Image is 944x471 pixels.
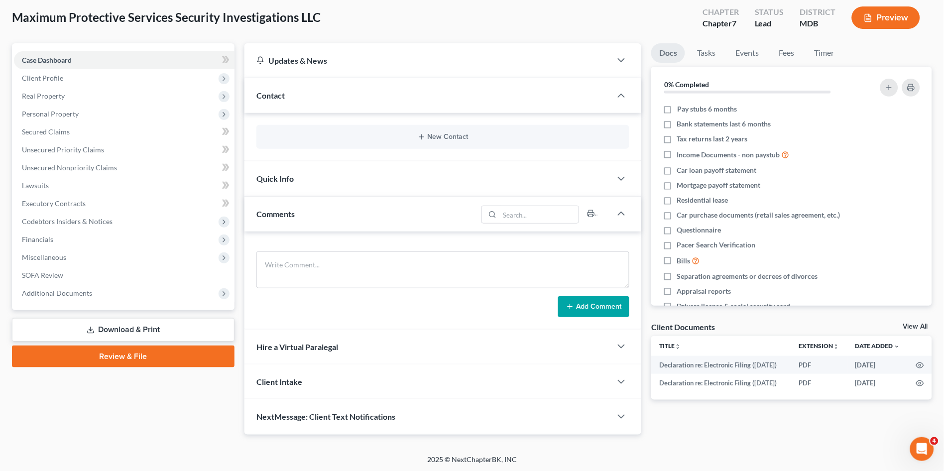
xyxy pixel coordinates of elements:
[22,235,53,243] span: Financials
[791,374,847,392] td: PDF
[677,301,791,311] span: Drivers license & social security card
[256,209,295,219] span: Comments
[791,356,847,374] td: PDF
[847,374,908,392] td: [DATE]
[12,318,235,342] a: Download & Print
[677,150,780,160] span: Income Documents - non paystub
[256,55,599,66] div: Updates & News
[677,286,731,296] span: Appraisal reports
[703,18,739,29] div: Chapter
[14,159,235,177] a: Unsecured Nonpriority Claims
[22,74,63,82] span: Client Profile
[22,199,86,208] span: Executory Contracts
[22,181,49,190] span: Lawsuits
[677,256,691,266] span: Bills
[14,195,235,213] a: Executory Contracts
[732,18,736,28] span: 7
[677,210,840,220] span: Car purchase documents (retail sales agreement, etc.)
[22,92,65,100] span: Real Property
[833,344,839,350] i: unfold_more
[22,127,70,136] span: Secured Claims
[22,253,66,261] span: Miscellaneous
[807,43,842,63] a: Timer
[500,206,579,223] input: Search...
[675,344,681,350] i: unfold_more
[677,180,761,190] span: Mortgage payoff statement
[12,10,321,24] span: Maximum Protective Services Security Investigations LLC
[894,344,900,350] i: expand_more
[852,6,920,29] button: Preview
[677,165,757,175] span: Car loan payoff statement
[659,342,681,350] a: Titleunfold_more
[256,91,285,100] span: Contact
[931,437,939,445] span: 4
[256,342,338,352] span: Hire a Virtual Paralegal
[264,133,621,141] button: New Contact
[22,110,79,118] span: Personal Property
[12,346,235,367] a: Review & File
[677,119,771,129] span: Bank statements last 6 months
[664,80,709,89] strong: 0% Completed
[651,322,715,332] div: Client Documents
[727,43,767,63] a: Events
[256,412,395,421] span: NextMessage: Client Text Notifications
[771,43,803,63] a: Fees
[755,18,784,29] div: Lead
[910,437,934,461] iframe: Intercom live chat
[22,217,113,226] span: Codebtors Insiders & Notices
[755,6,784,18] div: Status
[22,271,63,279] span: SOFA Review
[677,271,818,281] span: Separation agreements or decrees of divorces
[677,195,728,205] span: Residential lease
[799,342,839,350] a: Extensionunfold_more
[903,323,928,330] a: View All
[689,43,723,63] a: Tasks
[651,356,791,374] td: Declaration re: Electronic Filing ([DATE])
[22,289,92,297] span: Additional Documents
[14,177,235,195] a: Lawsuits
[651,374,791,392] td: Declaration re: Electronic Filing ([DATE])
[22,145,104,154] span: Unsecured Priority Claims
[677,104,737,114] span: Pay stubs 6 months
[847,356,908,374] td: [DATE]
[256,377,302,386] span: Client Intake
[558,296,629,317] button: Add Comment
[703,6,739,18] div: Chapter
[14,266,235,284] a: SOFA Review
[677,134,748,144] span: Tax returns last 2 years
[14,51,235,69] a: Case Dashboard
[677,225,721,235] span: Questionnaire
[800,18,836,29] div: MDB
[22,163,117,172] span: Unsecured Nonpriority Claims
[677,240,756,250] span: Pacer Search Verification
[800,6,836,18] div: District
[14,141,235,159] a: Unsecured Priority Claims
[855,342,900,350] a: Date Added expand_more
[256,174,294,183] span: Quick Info
[14,123,235,141] a: Secured Claims
[22,56,72,64] span: Case Dashboard
[651,43,685,63] a: Docs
